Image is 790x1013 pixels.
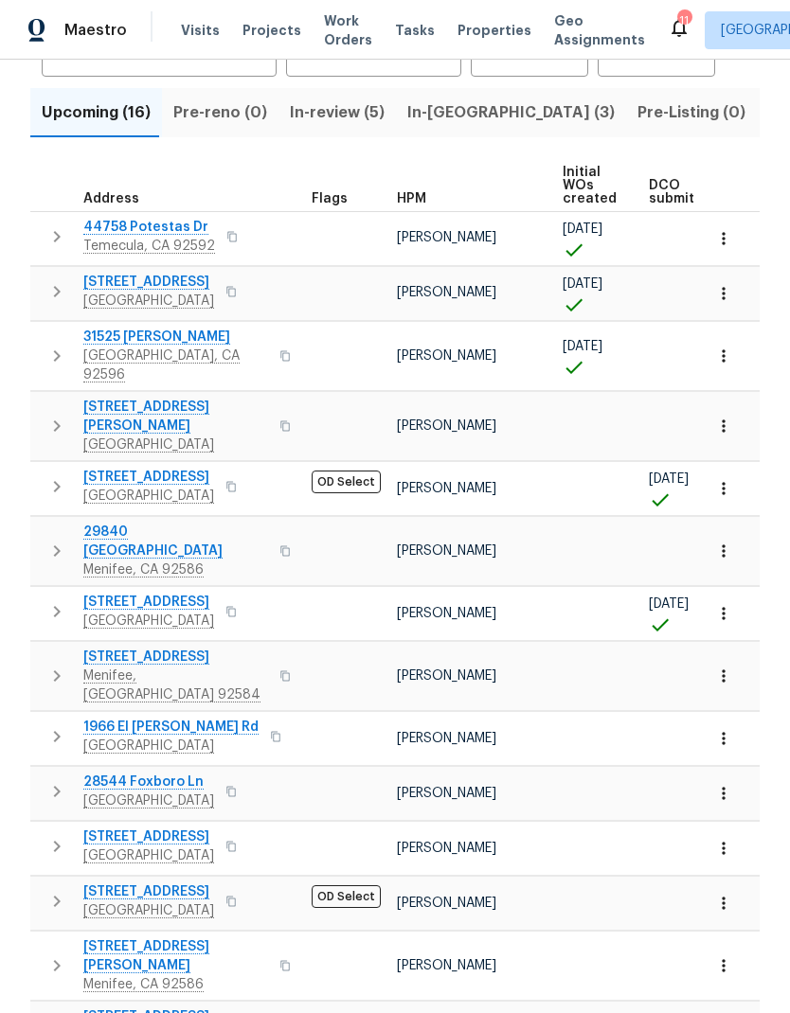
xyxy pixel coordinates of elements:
[42,99,151,126] span: Upcoming (16)
[397,192,426,205] span: HPM
[563,277,602,291] span: [DATE]
[563,222,602,236] span: [DATE]
[397,349,496,363] span: [PERSON_NAME]
[242,21,301,40] span: Projects
[397,669,496,683] span: [PERSON_NAME]
[397,787,496,800] span: [PERSON_NAME]
[290,99,385,126] span: In-review (5)
[324,11,372,49] span: Work Orders
[395,24,435,37] span: Tasks
[397,231,496,244] span: [PERSON_NAME]
[554,11,645,49] span: Geo Assignments
[397,842,496,855] span: [PERSON_NAME]
[397,419,496,433] span: [PERSON_NAME]
[637,99,745,126] span: Pre-Listing (0)
[458,21,531,40] span: Properties
[397,607,496,620] span: [PERSON_NAME]
[173,99,267,126] span: Pre-reno (0)
[181,21,220,40] span: Visits
[397,959,496,972] span: [PERSON_NAME]
[397,544,496,558] span: [PERSON_NAME]
[83,192,139,205] span: Address
[397,897,496,910] span: [PERSON_NAME]
[563,166,617,205] span: Initial WOs created
[312,471,381,493] span: OD Select
[397,482,496,495] span: [PERSON_NAME]
[397,286,496,299] span: [PERSON_NAME]
[312,885,381,908] span: OD Select
[649,179,717,205] span: DCO submitted
[563,340,602,353] span: [DATE]
[649,472,689,486] span: [DATE]
[312,192,348,205] span: Flags
[649,597,689,611] span: [DATE]
[677,11,691,30] div: 11
[397,732,496,745] span: [PERSON_NAME]
[407,99,615,126] span: In-[GEOGRAPHIC_DATA] (3)
[64,21,127,40] span: Maestro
